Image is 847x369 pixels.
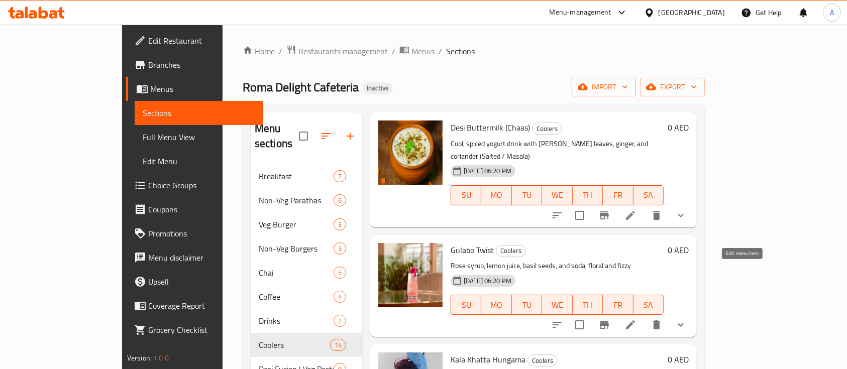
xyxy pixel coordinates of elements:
[592,203,616,227] button: Branch-specific-item
[451,242,494,258] span: Gulabo Twist
[126,294,264,318] a: Coverage Report
[451,185,481,205] button: SU
[148,59,256,71] span: Branches
[334,218,346,230] div: items
[293,126,314,147] span: Select all sections
[451,138,664,163] p: Cool, spiced yogurt drink with [PERSON_NAME] leaves, ginger, and coriander (Salted / Masala)
[135,125,264,149] a: Full Menu View
[334,291,346,303] div: items
[331,340,346,350] span: 14
[334,316,346,326] span: 2
[527,354,558,366] div: Coolers
[150,83,256,95] span: Menus
[135,149,264,173] a: Edit Menu
[363,82,393,94] div: Inactive
[569,314,590,335] span: Select to update
[516,188,538,202] span: TU
[314,124,338,148] span: Sort sections
[153,351,169,364] span: 1.0.0
[298,45,388,57] span: Restaurants management
[143,131,256,143] span: Full Menu View
[638,188,660,202] span: SA
[528,355,557,366] span: Coolers
[572,78,636,96] button: import
[645,203,669,227] button: delete
[546,188,568,202] span: WE
[148,179,256,191] span: Choice Groups
[446,45,475,57] span: Sections
[251,164,362,188] div: Breakfast7
[533,123,562,135] span: Coolers
[675,319,687,331] svg: Show Choices
[334,196,346,205] span: 6
[481,185,511,205] button: MO
[516,298,538,312] span: TU
[451,120,530,135] span: Desi Buttermilk (Chaas)
[512,295,542,315] button: TU
[638,298,660,312] span: SA
[243,76,359,98] span: Roma Delight Cafeteria
[127,351,152,364] span: Version:
[334,194,346,206] div: items
[286,45,388,58] a: Restaurants management
[659,7,725,18] div: [GEOGRAPHIC_DATA]
[126,197,264,221] a: Coupons
[148,35,256,47] span: Edit Restaurant
[669,203,693,227] button: show more
[830,7,834,18] span: A
[645,313,669,337] button: delete
[592,313,616,337] button: Branch-specific-item
[135,101,264,125] a: Sections
[259,267,334,279] span: Chai
[338,124,362,148] button: Add section
[496,245,526,257] div: Coolers
[485,188,507,202] span: MO
[148,203,256,215] span: Coupons
[334,220,346,229] span: 3
[633,295,664,315] button: SA
[334,268,346,278] span: 5
[455,298,477,312] span: SU
[243,45,705,58] nav: breadcrumb
[669,313,693,337] button: show more
[255,121,299,151] h2: Menu sections
[550,7,611,19] div: Menu-management
[259,242,334,255] span: Non-Veg Burgers
[399,45,435,58] a: Menus
[143,155,256,167] span: Edit Menu
[148,227,256,239] span: Promotions
[603,185,633,205] button: FR
[455,188,477,202] span: SU
[126,270,264,294] a: Upsell
[251,285,362,309] div: Coffee4
[148,252,256,264] span: Menu disclaimer
[251,333,362,357] div: Coolers14
[334,267,346,279] div: items
[334,244,346,254] span: 3
[512,185,542,205] button: TU
[577,188,599,202] span: TH
[485,298,507,312] span: MO
[624,209,637,221] a: Edit menu item
[668,243,689,257] h6: 0 AED
[633,185,664,205] button: SA
[607,298,629,312] span: FR
[546,298,568,312] span: WE
[143,107,256,119] span: Sections
[603,295,633,315] button: FR
[251,261,362,285] div: Chai5
[378,120,443,185] img: Desi Buttermilk (Chaas)
[259,170,334,182] span: Breakfast
[259,315,334,327] span: Drinks
[259,339,330,351] span: Coolers
[545,313,569,337] button: sort-choices
[148,324,256,336] span: Grocery Checklist
[668,120,689,135] h6: 0 AED
[148,276,256,288] span: Upsell
[251,309,362,333] div: Drinks2
[251,236,362,261] div: Non-Veg Burgers3
[542,295,572,315] button: WE
[334,170,346,182] div: items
